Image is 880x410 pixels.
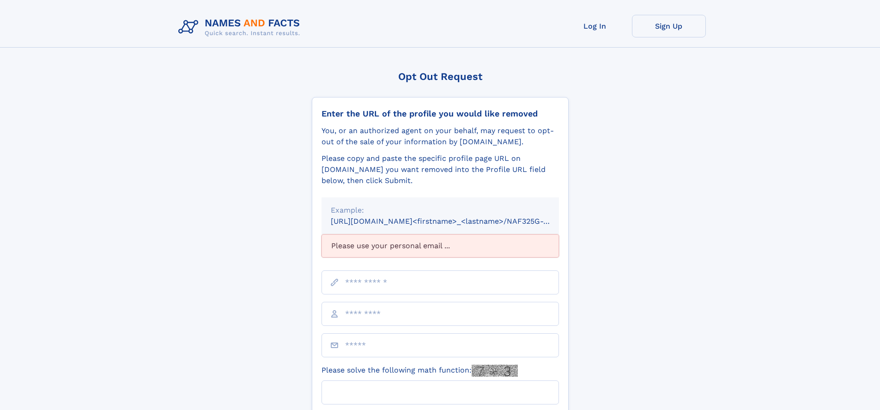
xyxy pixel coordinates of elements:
a: Sign Up [632,15,706,37]
small: [URL][DOMAIN_NAME]<firstname>_<lastname>/NAF325G-xxxxxxxx [331,217,577,226]
div: Please use your personal email ... [322,234,559,257]
a: Log In [558,15,632,37]
img: Logo Names and Facts [175,15,308,40]
div: Example: [331,205,550,216]
div: Enter the URL of the profile you would like removed [322,109,559,119]
div: Opt Out Request [312,71,569,82]
label: Please solve the following math function: [322,365,518,377]
div: You, or an authorized agent on your behalf, may request to opt-out of the sale of your informatio... [322,125,559,147]
div: Please copy and paste the specific profile page URL on [DOMAIN_NAME] you want removed into the Pr... [322,153,559,186]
